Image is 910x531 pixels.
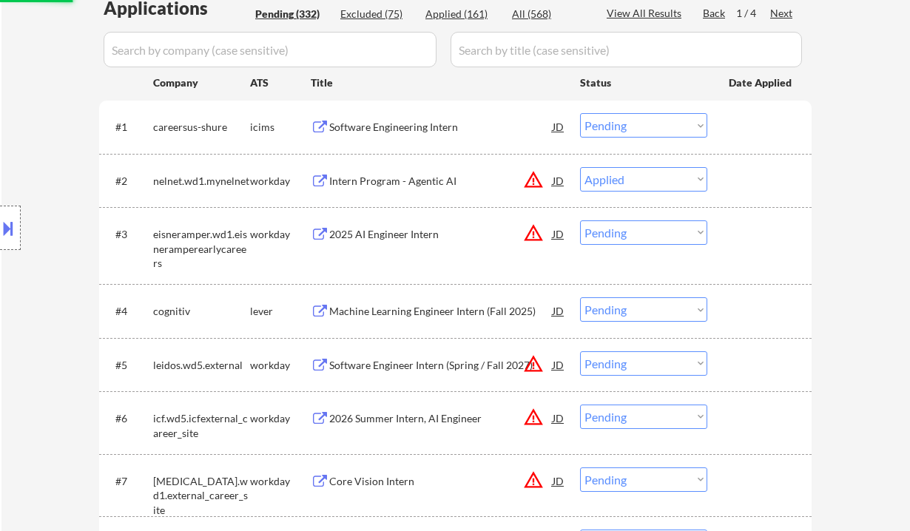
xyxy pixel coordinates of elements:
div: workday [250,227,311,242]
div: workday [250,174,311,189]
button: warning_amber [523,169,544,190]
div: JD [551,113,566,140]
div: lever [250,304,311,319]
div: icims [250,120,311,135]
button: warning_amber [523,354,544,374]
div: 2026 Summer Intern, AI Engineer [329,411,553,426]
div: 1 / 4 [736,6,770,21]
div: JD [551,167,566,194]
div: Pending (332) [255,7,329,21]
div: Status [580,69,707,95]
div: Excluded (75) [340,7,414,21]
div: Company [153,75,250,90]
div: Applied (161) [425,7,499,21]
input: Search by company (case sensitive) [104,32,437,67]
div: workday [250,411,311,426]
div: Back [703,6,727,21]
div: JD [551,220,566,247]
div: workday [250,358,311,373]
div: Date Applied [729,75,794,90]
input: Search by title (case sensitive) [451,32,802,67]
div: View All Results [607,6,686,21]
div: JD [551,351,566,378]
div: Machine Learning Engineer Intern (Fall 2025) [329,304,553,319]
div: JD [551,405,566,431]
div: [MEDICAL_DATA].wd1.external_career_site [153,474,250,518]
div: Core Vision Intern [329,474,553,489]
div: JD [551,467,566,494]
div: Software Engineer Intern (Spring / Fall 2027) [329,358,553,373]
div: Next [770,6,794,21]
button: warning_amber [523,470,544,490]
div: JD [551,297,566,324]
div: #7 [115,474,141,489]
div: workday [250,474,311,489]
div: ATS [250,75,311,90]
div: Title [311,75,566,90]
div: icf.wd5.icfexternal_career_site [153,411,250,440]
button: warning_amber [523,223,544,243]
button: warning_amber [523,407,544,427]
div: #6 [115,411,141,426]
div: All (568) [512,7,586,21]
div: Intern Program - Agentic AI [329,174,553,189]
div: 2025 AI Engineer Intern [329,227,553,242]
div: Software Engineering Intern [329,120,553,135]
